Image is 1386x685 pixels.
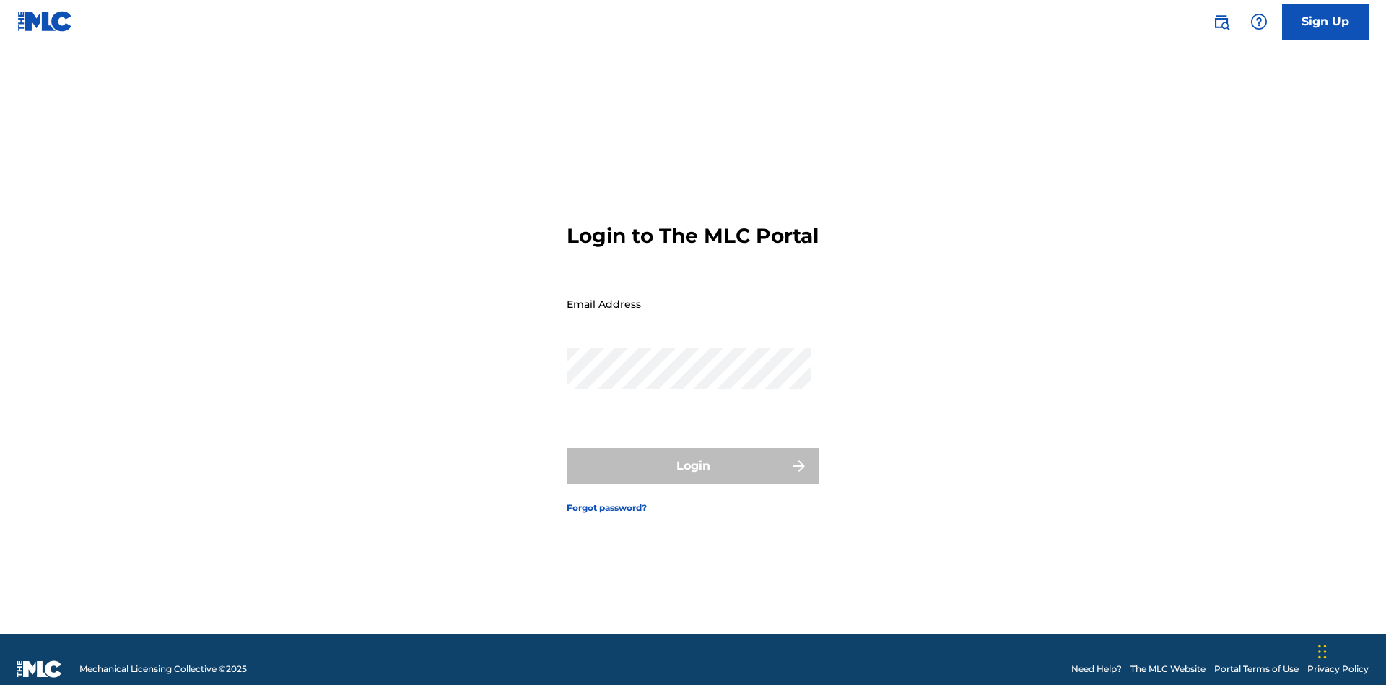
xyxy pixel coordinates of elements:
a: The MLC Website [1130,663,1206,676]
h3: Login to The MLC Portal [567,223,819,249]
img: search [1213,13,1230,30]
div: Help [1245,7,1273,36]
span: Mechanical Licensing Collective © 2025 [79,663,247,676]
iframe: Chat Widget [1314,616,1386,685]
a: Public Search [1207,7,1236,36]
a: Privacy Policy [1307,663,1369,676]
a: Need Help? [1071,663,1122,676]
a: Forgot password? [567,501,647,514]
img: MLC Logo [17,11,73,32]
div: Drag [1318,630,1327,673]
img: logo [17,660,62,678]
a: Sign Up [1282,4,1369,40]
img: help [1250,13,1268,30]
a: Portal Terms of Use [1214,663,1299,676]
